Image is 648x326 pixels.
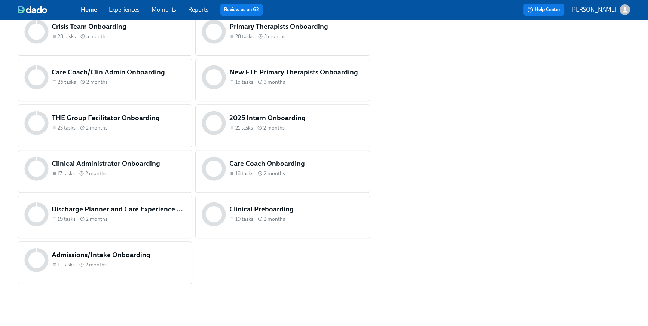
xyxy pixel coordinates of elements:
h5: New FTE Primary Therapists Onboarding [229,67,364,77]
button: [PERSON_NAME] [570,4,630,15]
span: 19 tasks [58,216,76,223]
span: 28 tasks [58,33,76,40]
a: Experiences [109,6,140,13]
span: 15 tasks [235,79,253,86]
a: Home [81,6,97,13]
h5: 2025 Intern Onboarding [229,113,364,123]
span: 26 tasks [58,79,76,86]
span: 28 tasks [235,33,254,40]
h5: Primary Therapists Onboarding [229,22,364,31]
a: Reports [188,6,208,13]
button: Help Center [523,4,564,16]
span: 21 tasks [235,124,253,131]
a: Primary Therapists Onboarding28 tasks 3 months [195,13,370,56]
a: Care Coach Onboarding18 tasks 2 months [195,150,370,193]
span: 2 months [264,170,285,177]
a: New FTE Primary Therapists Onboarding15 tasks 3 months [195,59,370,101]
h5: Clinical Preboarding [229,204,364,214]
h5: THE Group Facilitator Onboarding [52,113,186,123]
h5: Care Coach Onboarding [229,159,364,168]
a: Moments [152,6,176,13]
a: Discharge Planner and Care Experience Compliance Onboarding19 tasks 2 months [18,196,192,238]
a: Clinical Preboarding19 tasks 2 months [195,196,370,238]
a: Admissions/Intake Onboarding11 tasks 2 months [18,241,192,284]
span: 23 tasks [58,124,76,131]
a: dado [18,6,81,13]
span: 2 months [86,79,108,86]
span: 2 months [85,261,107,268]
span: 17 tasks [58,170,75,177]
h5: Care Coach/Clin Admin Onboarding [52,67,186,77]
span: 19 tasks [235,216,253,223]
h5: Clinical Administrator Onboarding [52,159,186,168]
a: Care Coach/Clin Admin Onboarding26 tasks 2 months [18,59,192,101]
img: dado [18,6,47,13]
span: 11 tasks [58,261,75,268]
a: 2025 Intern Onboarding21 tasks 2 months [195,104,370,147]
span: Help Center [527,6,560,13]
span: 2 months [264,216,285,223]
a: Clinical Administrator Onboarding17 tasks 2 months [18,150,192,193]
a: Review us on G2 [224,6,259,13]
p: [PERSON_NAME] [570,6,617,14]
h5: Discharge Planner and Care Experience Compliance Onboarding [52,204,186,214]
span: 2 months [85,170,107,177]
span: 2 months [86,216,107,223]
h5: Crisis Team Onboarding [52,22,186,31]
span: 3 months [264,79,285,86]
a: THE Group Facilitator Onboarding23 tasks 2 months [18,104,192,147]
a: Crisis Team Onboarding28 tasks a month [18,13,192,56]
span: 2 months [86,124,107,131]
span: 2 months [263,124,285,131]
button: Review us on G2 [220,4,263,16]
h5: Admissions/Intake Onboarding [52,250,186,260]
span: 3 months [264,33,285,40]
span: a month [86,33,106,40]
span: 18 tasks [235,170,253,177]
